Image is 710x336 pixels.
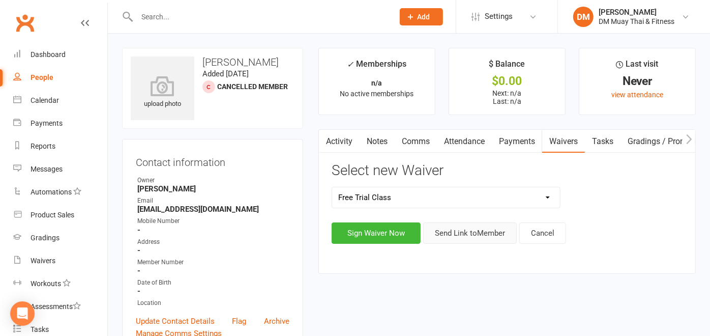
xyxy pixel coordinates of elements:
a: Payments [492,130,542,153]
div: Never [588,76,686,87]
strong: - [137,287,289,296]
a: Product Sales [13,204,107,227]
h3: Contact information [136,153,289,168]
h3: Select new Waiver [332,163,683,179]
a: People [13,66,107,89]
h3: [PERSON_NAME] [131,57,294,68]
strong: - [137,246,289,255]
div: Payments [31,119,63,127]
a: Gradings [13,227,107,249]
span: Cancelled member [217,82,288,91]
div: Waivers [31,257,55,265]
div: Calendar [31,96,59,104]
div: Reports [31,142,55,150]
div: Last visit [616,58,658,76]
div: DM Muay Thai & Fitness [599,17,674,26]
a: Waivers [542,130,585,153]
div: Address [137,237,289,247]
a: Archive [264,315,289,327]
span: Settings [485,5,513,28]
div: Messages [31,165,63,173]
a: Payments [13,112,107,135]
div: Open Intercom Messenger [10,301,35,326]
input: Search... [134,10,387,24]
button: Sign Waiver Now [332,222,421,244]
div: Dashboard [31,50,66,59]
div: Tasks [31,325,49,333]
a: Tasks [585,130,620,153]
strong: - [137,226,289,235]
strong: n/a [372,79,382,87]
time: Added [DATE] [202,69,249,78]
div: Location [137,298,289,308]
a: Clubworx [12,10,38,36]
div: Workouts [31,279,61,288]
a: Reports [13,135,107,158]
div: Product Sales [31,211,74,219]
div: $0.00 [458,76,556,87]
a: view attendance [611,91,663,99]
a: Activity [319,130,360,153]
div: upload photo [131,76,194,109]
button: Add [400,8,443,25]
button: Cancel [519,222,566,244]
strong: - [137,266,289,275]
div: Owner [137,176,289,185]
div: $ Balance [489,58,525,76]
div: [PERSON_NAME] [599,8,674,17]
div: People [31,73,53,81]
a: Automations [13,181,107,204]
div: DM [573,7,594,27]
a: Attendance [437,130,492,153]
strong: [PERSON_NAME] [137,184,289,193]
a: Update Contact Details [136,315,215,327]
span: No active memberships [340,90,414,98]
div: Date of Birth [137,278,289,288]
div: Member Number [137,258,289,267]
button: Send Link toMember [423,222,517,244]
i: ✓ [347,60,354,69]
a: Workouts [13,272,107,295]
a: Flag [232,315,247,327]
div: Assessments [31,302,81,311]
div: Email [137,196,289,206]
a: Dashboard [13,43,107,66]
strong: [EMAIL_ADDRESS][DOMAIN_NAME] [137,205,289,214]
a: Comms [395,130,437,153]
a: Assessments [13,295,107,318]
p: Next: n/a Last: n/a [458,89,556,105]
span: Add [418,13,430,21]
div: Memberships [347,58,407,76]
div: Gradings [31,234,60,242]
a: Messages [13,158,107,181]
a: Waivers [13,249,107,272]
a: Notes [360,130,395,153]
a: Calendar [13,89,107,112]
div: Mobile Number [137,216,289,226]
div: Automations [31,188,72,196]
